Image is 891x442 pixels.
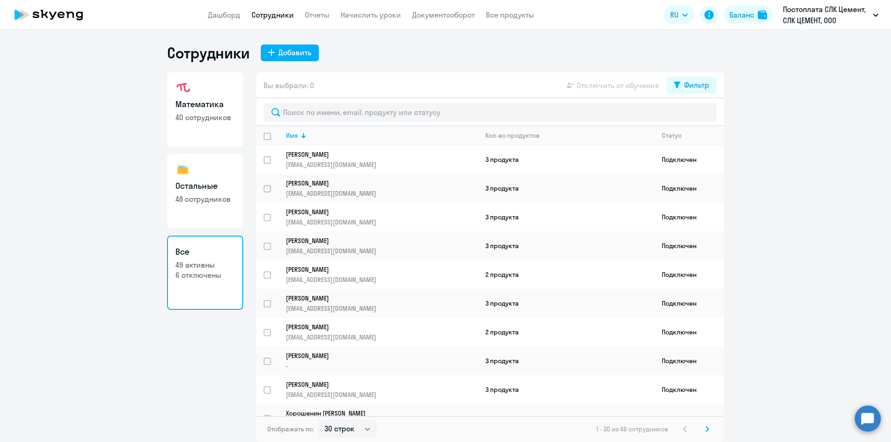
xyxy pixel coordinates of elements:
[478,174,654,203] td: 3 продукта
[175,194,235,204] p: 48 сотрудников
[286,237,478,255] a: [PERSON_NAME][EMAIL_ADDRESS][DOMAIN_NAME]
[175,81,190,96] img: math
[286,179,478,198] a: [PERSON_NAME][EMAIL_ADDRESS][DOMAIN_NAME]
[654,289,724,318] td: Подключен
[654,260,724,289] td: Подключен
[654,404,724,433] td: Подключен
[478,260,654,289] td: 2 продукта
[175,180,235,192] h3: Остальные
[305,10,329,19] a: Отчеты
[175,112,235,122] p: 40 сотрудников
[478,318,654,346] td: 2 продукта
[167,44,250,62] h1: Сотрудники
[208,10,240,19] a: Дашборд
[670,9,678,20] span: RU
[286,380,478,399] a: [PERSON_NAME][EMAIL_ADDRESS][DOMAIN_NAME]
[478,346,654,375] td: 3 продукта
[596,425,668,433] span: 1 - 30 из 49 сотрудников
[778,4,883,26] button: Постоплата СЛК Цемент, СЛК ЦЕМЕНТ, ООО
[286,208,465,216] p: [PERSON_NAME]
[286,352,478,370] a: [PERSON_NAME]-
[175,270,235,280] p: 6 отключены
[286,150,478,169] a: [PERSON_NAME][EMAIL_ADDRESS][DOMAIN_NAME]
[730,9,754,20] div: Баланс
[286,304,478,313] p: [EMAIL_ADDRESS][DOMAIN_NAME]
[286,265,465,274] p: [PERSON_NAME]
[286,131,478,140] div: Имя
[654,318,724,346] td: Подключен
[286,237,465,245] p: [PERSON_NAME]
[286,391,478,399] p: [EMAIL_ADDRESS][DOMAIN_NAME]
[286,323,465,331] p: [PERSON_NAME]
[286,265,478,284] a: [PERSON_NAME][EMAIL_ADDRESS][DOMAIN_NAME]
[286,333,478,341] p: [EMAIL_ADDRESS][DOMAIN_NAME]
[286,189,478,198] p: [EMAIL_ADDRESS][DOMAIN_NAME]
[167,154,243,228] a: Остальные48 сотрудников
[286,323,478,341] a: [PERSON_NAME][EMAIL_ADDRESS][DOMAIN_NAME]
[264,80,314,91] span: Вы выбрали: 0
[267,425,314,433] span: Отображать по:
[724,6,773,24] button: Балансbalance
[286,218,478,226] p: [EMAIL_ADDRESS][DOMAIN_NAME]
[654,203,724,231] td: Подключен
[654,346,724,375] td: Подключен
[286,179,465,187] p: [PERSON_NAME]
[412,10,475,19] a: Документооборот
[783,4,869,26] p: Постоплата СЛК Цемент, СЛК ЦЕМЕНТ, ООО
[286,160,478,169] p: [EMAIL_ADDRESS][DOMAIN_NAME]
[486,10,534,19] a: Все продукты
[286,409,478,428] a: Хорошенин [PERSON_NAME][EMAIL_ADDRESS][DOMAIN_NAME]
[286,362,478,370] p: -
[264,103,717,122] input: Поиск по имени, email, продукту или статусу
[167,72,243,147] a: Математика40 сотрудников
[478,289,654,318] td: 3 продукта
[662,131,682,140] div: Статус
[286,294,478,313] a: [PERSON_NAME][EMAIL_ADDRESS][DOMAIN_NAME]
[478,203,654,231] td: 3 продукта
[478,404,654,433] td: 1 продукт
[485,131,654,140] div: Кол-во продуктов
[286,247,478,255] p: [EMAIL_ADDRESS][DOMAIN_NAME]
[485,131,540,140] div: Кол-во продуктов
[286,275,478,284] p: [EMAIL_ADDRESS][DOMAIN_NAME]
[478,375,654,404] td: 3 продукта
[654,231,724,260] td: Подключен
[286,131,298,140] div: Имя
[478,231,654,260] td: 3 продукта
[654,174,724,203] td: Подключен
[666,77,717,94] button: Фильтр
[286,294,465,302] p: [PERSON_NAME]
[341,10,401,19] a: Начислить уроки
[167,236,243,310] a: Все49 активны6 отключены
[286,409,465,417] p: Хорошенин [PERSON_NAME]
[286,208,478,226] a: [PERSON_NAME][EMAIL_ADDRESS][DOMAIN_NAME]
[662,131,723,140] div: Статус
[654,145,724,174] td: Подключен
[286,150,465,159] p: [PERSON_NAME]
[175,246,235,258] h3: Все
[654,375,724,404] td: Подключен
[478,145,654,174] td: 3 продукта
[664,6,694,24] button: RU
[261,45,319,61] button: Добавить
[758,10,767,19] img: balance
[175,260,235,270] p: 49 активны
[684,79,709,90] div: Фильтр
[278,47,311,58] div: Добавить
[286,380,465,389] p: [PERSON_NAME]
[286,352,465,360] p: [PERSON_NAME]
[252,10,294,19] a: Сотрудники
[175,98,235,110] h3: Математика
[175,162,190,177] img: others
